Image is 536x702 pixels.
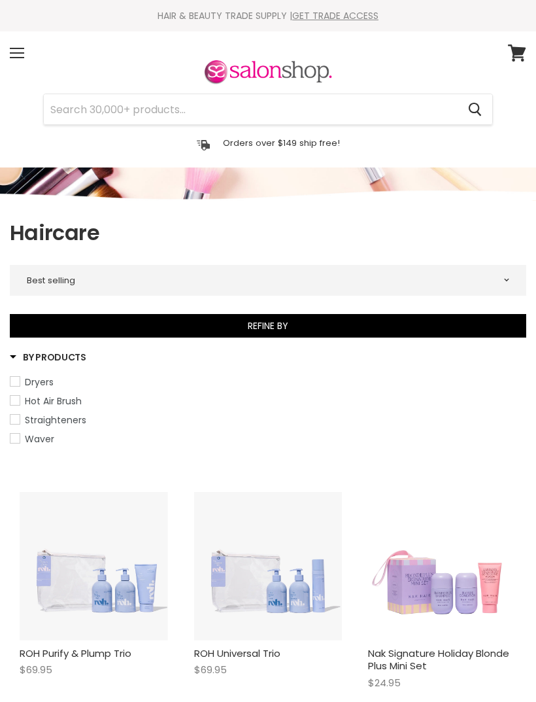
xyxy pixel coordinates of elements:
[368,646,509,673] a: Nak Signature Holiday Blonde Plus Mini Set
[10,432,526,446] a: Waver
[20,492,168,641] img: ROH Purify & Plump Trio
[194,492,343,641] img: ROH Universal Trio
[20,646,131,660] a: ROH Purify & Plump Trio
[10,375,526,389] a: Dryers
[10,413,526,427] a: Straighteners
[368,676,401,690] span: $24.95
[10,314,526,338] button: Refine By
[10,351,86,364] h3: By Products
[43,94,493,125] form: Product
[25,376,54,389] span: Dryers
[223,137,340,149] p: Orders over $149 ship free!
[458,94,492,124] button: Search
[10,394,526,408] a: Hot Air Brush
[44,94,458,124] input: Search
[292,9,378,22] a: GET TRADE ACCESS
[20,663,52,676] span: $69.95
[10,219,526,247] h1: Haircare
[25,413,86,427] span: Straighteners
[25,432,54,446] span: Waver
[25,395,82,408] span: Hot Air Brush
[194,663,227,676] span: $69.95
[194,646,280,660] a: ROH Universal Trio
[368,492,516,641] img: Nak Signature Holiday Blonde Plus Mini Set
